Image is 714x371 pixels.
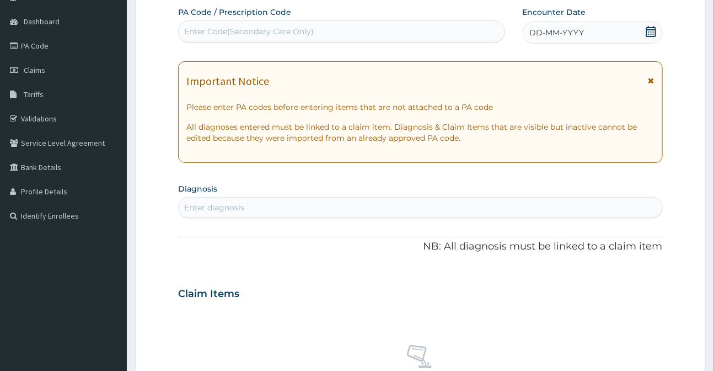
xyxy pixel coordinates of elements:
[24,65,45,75] span: Claims
[186,121,654,144] p: All diagnoses entered must be linked to a claim item. Diagnosis & Claim Items that are visible bu...
[24,17,60,26] span: Dashboard
[178,7,291,18] label: PA Code / Prescription Code
[186,75,269,87] h1: Important Notice
[523,7,586,18] label: Encounter Date
[178,240,662,254] p: NB: All diagnosis must be linked to a claim item
[184,26,314,37] div: Enter Code(Secondary Care Only)
[530,27,584,38] span: DD-MM-YYYY
[178,183,217,194] label: Diagnosis
[184,202,244,213] div: Enter diagnosis
[24,89,44,99] span: Tariffs
[186,102,654,113] p: Please enter PA codes before entering items that are not attached to a PA code
[178,288,239,300] h3: Claim Items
